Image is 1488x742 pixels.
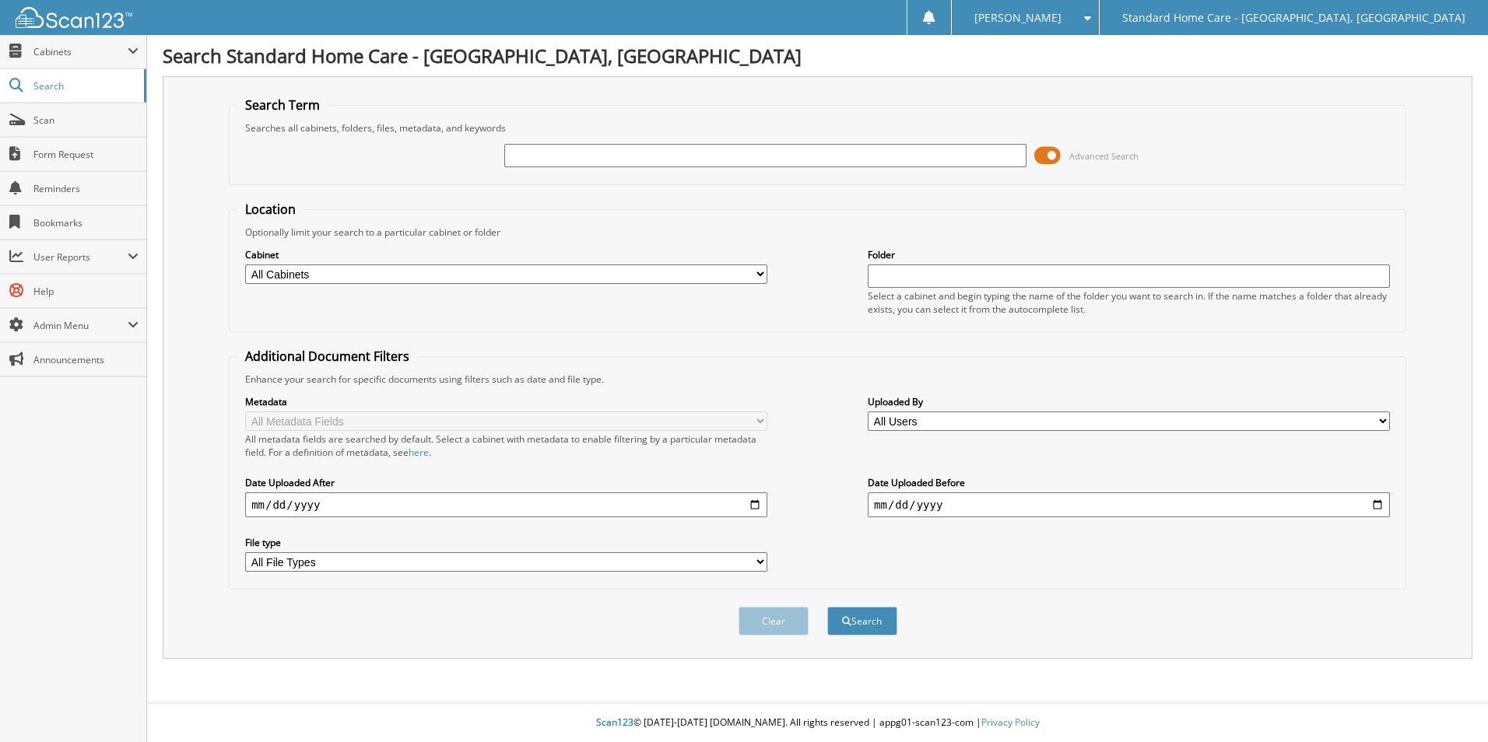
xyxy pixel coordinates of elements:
span: Cabinets [33,45,128,58]
label: Cabinet [245,248,767,261]
input: end [868,492,1390,517]
iframe: Chat Widget [1410,667,1488,742]
label: Uploaded By [868,395,1390,408]
legend: Location [237,201,304,218]
h1: Search Standard Home Care - [GEOGRAPHIC_DATA], [GEOGRAPHIC_DATA] [163,43,1472,68]
span: Admin Menu [33,319,128,332]
span: [PERSON_NAME] [974,13,1062,23]
input: start [245,492,767,517]
div: © [DATE]-[DATE] [DOMAIN_NAME]. All rights reserved | appg01-scan123-com | [147,704,1488,742]
button: Search [827,607,897,635]
div: Searches all cabinets, folders, files, metadata, and keywords [237,121,1398,135]
span: Reminders [33,182,139,195]
div: Optionally limit your search to a particular cabinet or folder [237,226,1398,239]
div: Select a cabinet and begin typing the name of the folder you want to search in. If the name match... [868,289,1390,316]
span: Advanced Search [1069,150,1139,162]
span: Bookmarks [33,216,139,229]
span: Scan123 [596,716,633,729]
span: Scan [33,114,139,127]
div: All metadata fields are searched by default. Select a cabinet with metadata to enable filtering b... [245,432,767,459]
label: Metadata [245,395,767,408]
label: Date Uploaded After [245,476,767,489]
a: here [409,446,429,459]
img: scan123-logo-white.svg [16,7,132,28]
span: Search [33,79,136,93]
span: Form Request [33,148,139,161]
legend: Search Term [237,96,328,114]
a: Privacy Policy [981,716,1040,729]
label: File type [245,536,767,549]
label: Folder [868,248,1390,261]
span: Help [33,285,139,298]
label: Date Uploaded Before [868,476,1390,489]
span: User Reports [33,250,128,264]
div: Enhance your search for specific documents using filters such as date and file type. [237,373,1398,386]
span: Announcements [33,353,139,366]
legend: Additional Document Filters [237,348,417,365]
span: Standard Home Care - [GEOGRAPHIC_DATA], [GEOGRAPHIC_DATA] [1122,13,1465,23]
button: Clear [739,607,809,635]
